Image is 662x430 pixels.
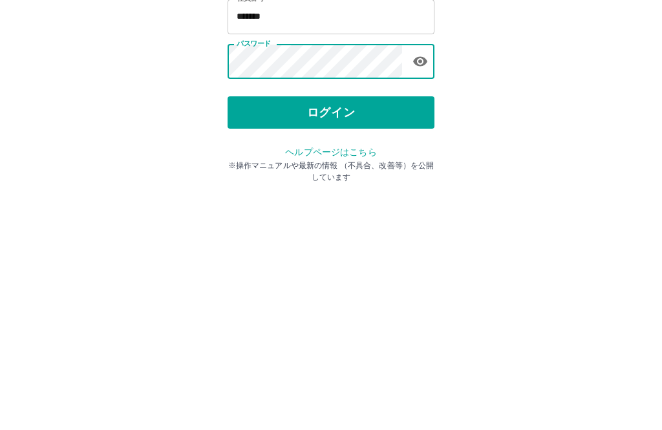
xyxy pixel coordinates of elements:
[228,224,434,256] button: ログイン
[237,166,271,176] label: パスワード
[228,287,434,310] p: ※操作マニュアルや最新の情報 （不具合、改善等）を公開しています
[285,274,376,285] a: ヘルプページはこちら
[237,121,264,131] label: 社員番号
[289,81,374,106] h2: ログイン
